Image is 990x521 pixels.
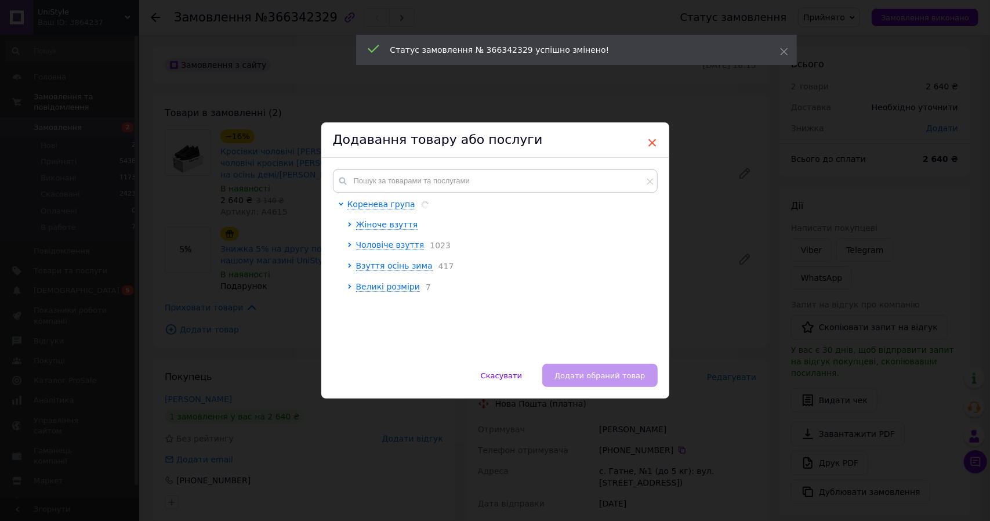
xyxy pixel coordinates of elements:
[347,200,415,209] span: Коренева група
[321,122,669,158] div: Додавання товару або послуги
[356,261,433,270] span: Взуття осінь зима
[390,44,751,56] div: Статус замовлення № 366342329 успішно змінено!
[481,371,522,380] span: Скасувати
[424,241,451,250] span: 1023
[356,282,420,291] span: Великі розміри
[420,283,431,292] span: 7
[356,240,425,249] span: Чоловіче взуття
[333,169,658,193] input: Пошук за товарами та послугами
[647,133,658,153] span: ×
[356,220,418,229] span: Жіноче взуття
[469,364,534,387] button: Скасувати
[433,262,454,271] span: 417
